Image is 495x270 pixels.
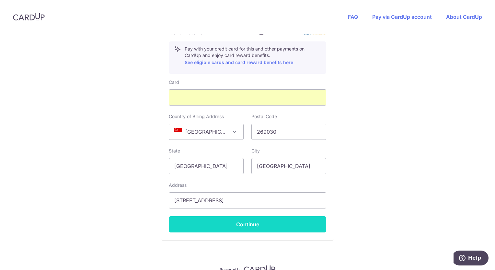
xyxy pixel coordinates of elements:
[446,14,482,20] a: About CardUp
[185,46,321,66] p: Pay with your credit card for this and other payments on CardUp and enjoy card reward benefits.
[169,124,244,140] span: Singapore
[454,251,489,267] iframe: Opens a widget where you can find more information
[251,113,277,120] label: Postal Code
[169,113,224,120] label: Country of Billing Address
[348,14,358,20] a: FAQ
[251,124,326,140] input: Example 123456
[174,94,321,101] iframe: Secure card payment input frame
[169,124,243,140] span: Singapore
[169,79,179,85] label: Card
[169,148,180,154] label: State
[185,60,293,65] a: See eligible cards and card reward benefits here
[372,14,432,20] a: Pay via CardUp account
[169,182,187,188] label: Address
[251,148,260,154] label: City
[13,13,45,21] img: CardUp
[169,216,326,232] button: Continue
